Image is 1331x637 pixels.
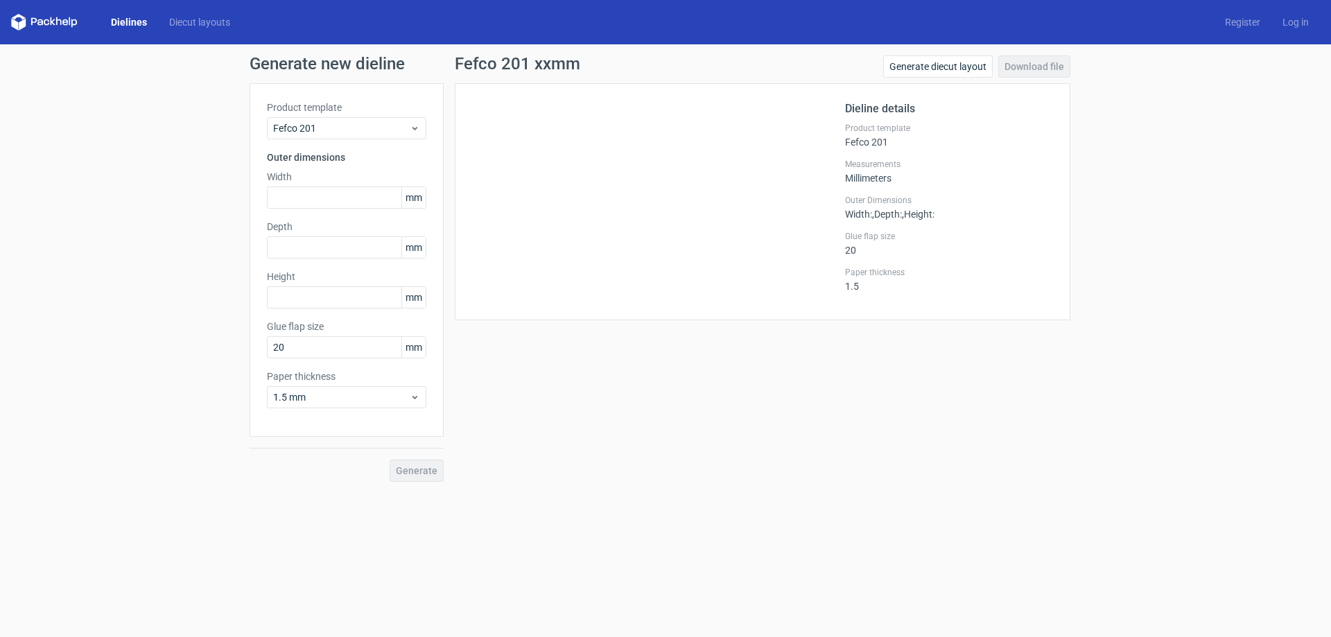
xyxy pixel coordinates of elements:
div: Fefco 201 [845,123,1053,148]
label: Depth [267,220,426,234]
a: Generate diecut layout [883,55,993,78]
span: , Depth : [872,209,902,220]
span: mm [401,237,426,258]
label: Outer Dimensions [845,195,1053,206]
div: Millimeters [845,159,1053,184]
h1: Generate new dieline [250,55,1081,72]
span: Width : [845,209,872,220]
label: Measurements [845,159,1053,170]
label: Paper thickness [267,369,426,383]
label: Height [267,270,426,283]
span: mm [401,337,426,358]
span: , Height : [902,209,934,220]
h1: Fefco 201 xxmm [455,55,580,72]
label: Glue flap size [845,231,1053,242]
a: Register [1214,15,1271,29]
span: Fefco 201 [273,121,410,135]
h2: Dieline details [845,101,1053,117]
div: 1.5 [845,267,1053,292]
span: mm [401,187,426,208]
h3: Outer dimensions [267,150,426,164]
a: Dielines [100,15,158,29]
label: Product template [267,101,426,114]
label: Glue flap size [267,320,426,333]
span: 1.5 mm [273,390,410,404]
span: mm [401,287,426,308]
div: 20 [845,231,1053,256]
label: Product template [845,123,1053,134]
a: Log in [1271,15,1320,29]
label: Paper thickness [845,267,1053,278]
label: Width [267,170,426,184]
a: Diecut layouts [158,15,241,29]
